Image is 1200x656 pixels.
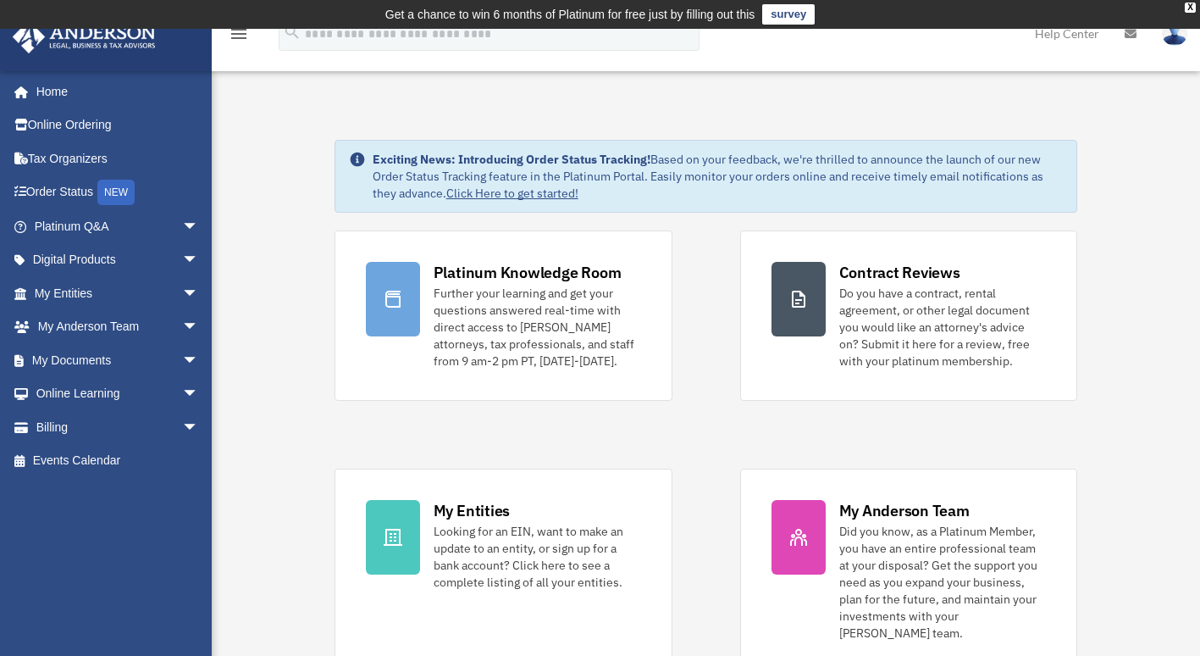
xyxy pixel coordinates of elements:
[373,152,650,167] strong: Exciting News: Introducing Order Status Tracking!
[434,523,641,591] div: Looking for an EIN, want to make an update to an entity, or sign up for a bank account? Click her...
[97,180,135,205] div: NEW
[446,186,578,201] a: Click Here to get started!
[1185,3,1196,13] div: close
[12,175,224,210] a: Order StatusNEW
[182,343,216,378] span: arrow_drop_down
[12,310,224,344] a: My Anderson Teamarrow_drop_down
[182,276,216,311] span: arrow_drop_down
[373,151,1064,202] div: Based on your feedback, we're thrilled to announce the launch of our new Order Status Tracking fe...
[839,262,960,283] div: Contract Reviews
[12,142,224,175] a: Tax Organizers
[762,4,815,25] a: survey
[229,30,249,44] a: menu
[182,410,216,445] span: arrow_drop_down
[182,310,216,345] span: arrow_drop_down
[8,20,161,53] img: Anderson Advisors Platinum Portal
[229,24,249,44] i: menu
[434,262,622,283] div: Platinum Knowledge Room
[1162,21,1187,46] img: User Pic
[12,276,224,310] a: My Entitiesarrow_drop_down
[839,523,1047,642] div: Did you know, as a Platinum Member, you have an entire professional team at your disposal? Get th...
[12,108,224,142] a: Online Ordering
[12,377,224,411] a: Online Learningarrow_drop_down
[182,209,216,244] span: arrow_drop_down
[12,343,224,377] a: My Documentsarrow_drop_down
[839,500,970,521] div: My Anderson Team
[839,285,1047,370] div: Do you have a contract, rental agreement, or other legal document you would like an attorney's ad...
[12,444,224,478] a: Events Calendar
[182,377,216,412] span: arrow_drop_down
[385,4,755,25] div: Get a chance to win 6 months of Platinum for free just by filling out this
[182,243,216,278] span: arrow_drop_down
[12,243,224,277] a: Digital Productsarrow_drop_down
[12,209,224,243] a: Platinum Q&Aarrow_drop_down
[740,231,1078,401] a: Contract Reviews Do you have a contract, rental agreement, or other legal document you would like...
[12,410,224,444] a: Billingarrow_drop_down
[12,75,216,108] a: Home
[335,231,672,401] a: Platinum Knowledge Room Further your learning and get your questions answered real-time with dire...
[434,285,641,370] div: Further your learning and get your questions answered real-time with direct access to [PERSON_NAM...
[434,500,510,521] div: My Entities
[283,23,301,42] i: search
